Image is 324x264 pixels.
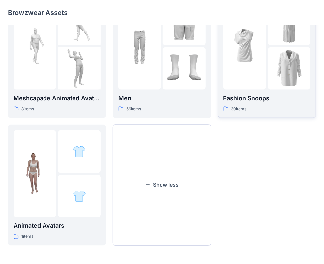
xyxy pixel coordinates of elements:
[8,8,68,17] p: Browzwear Assets
[118,94,205,103] p: Men
[163,47,205,90] img: folder 3
[73,189,86,203] img: folder 3
[21,106,34,113] p: 8 items
[268,47,310,90] img: folder 3
[118,25,161,67] img: folder 1
[231,106,247,113] p: 30 items
[14,152,56,195] img: folder 1
[223,94,310,103] p: Fashion Snoops
[113,125,211,246] button: Show less
[58,47,101,90] img: folder 3
[126,106,141,113] p: 56 items
[223,25,266,67] img: folder 1
[21,233,33,240] p: 1 items
[14,94,101,103] p: Meshcapade Animated Avatars
[73,145,86,158] img: folder 2
[14,25,56,67] img: folder 1
[8,125,106,246] a: folder 1folder 2folder 3Animated Avatars1items
[14,221,101,231] p: Animated Avatars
